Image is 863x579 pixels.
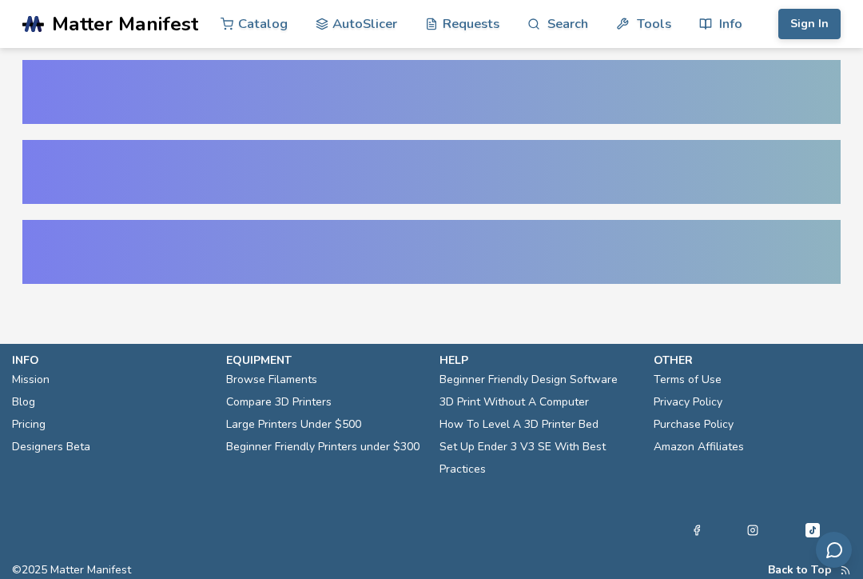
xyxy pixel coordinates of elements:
a: Blog [12,391,35,413]
a: Privacy Policy [654,391,722,413]
span: © 2025 Matter Manifest [12,564,131,577]
span: Matter Manifest [52,13,198,35]
a: RSS Feed [840,564,851,577]
p: info [12,352,210,369]
a: Tiktok [803,521,822,540]
a: Purchase Policy [654,413,734,436]
a: Pricing [12,413,46,436]
p: other [654,352,852,369]
a: Large Printers Under $500 [226,413,361,436]
a: Browse Filaments [226,369,317,391]
button: Sign In [778,9,841,39]
a: 3D Print Without A Computer [439,391,589,413]
a: Terms of Use [654,369,722,391]
a: Beginner Friendly Printers under $300 [226,436,420,458]
a: Amazon Affiliates [654,436,744,458]
p: help [439,352,638,369]
button: Send feedback via email [816,532,852,568]
a: Facebook [691,521,702,540]
a: Instagram [747,521,758,540]
a: Set Up Ender 3 V3 SE With Best Practices [439,436,638,481]
a: Compare 3D Printers [226,391,332,413]
p: equipment [226,352,424,369]
button: Back to Top [768,564,832,577]
a: How To Level A 3D Printer Bed [439,413,599,436]
a: Mission [12,369,50,391]
a: Designers Beta [12,436,90,458]
a: Beginner Friendly Design Software [439,369,618,391]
